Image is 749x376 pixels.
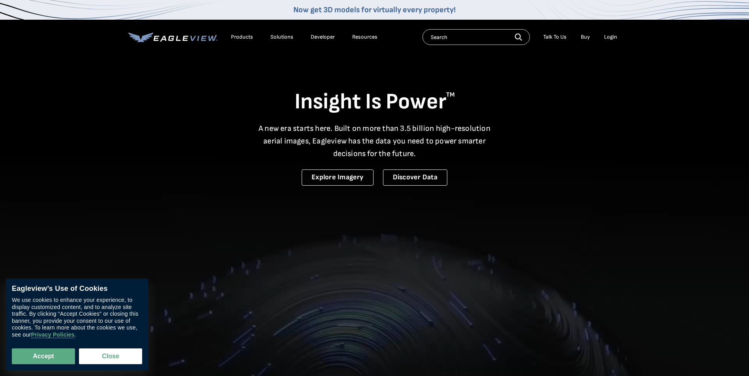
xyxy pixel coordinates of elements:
[293,5,456,15] a: Now get 3D models for virtually every property!
[446,91,455,99] sup: TM
[604,34,617,41] div: Login
[422,29,530,45] input: Search
[352,34,377,41] div: Resources
[311,34,335,41] a: Developer
[270,34,293,41] div: Solutions
[383,169,447,186] a: Discover Data
[231,34,253,41] div: Products
[302,169,374,186] a: Explore Imagery
[79,348,142,364] button: Close
[12,348,75,364] button: Accept
[128,88,621,116] h1: Insight Is Power
[254,122,496,160] p: A new era starts here. Built on more than 3.5 billion high-resolution aerial images, Eagleview ha...
[543,34,567,41] div: Talk To Us
[12,285,142,293] div: Eagleview’s Use of Cookies
[31,332,74,339] a: Privacy Policies
[12,297,142,339] div: We use cookies to enhance your experience, to display customized content, and to analyze site tra...
[581,34,590,41] a: Buy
